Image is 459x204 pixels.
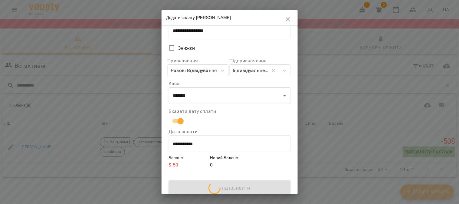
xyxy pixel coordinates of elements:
label: Дата сплати [169,129,290,134]
span: Знижки [178,44,195,52]
p: $ -50 [169,161,208,169]
div: Разові Відвідування [171,67,217,74]
h6: Новий Баланс : [210,155,249,161]
label: Каса [169,81,290,86]
h6: Баланс : [169,155,208,161]
div: 0 [209,153,250,169]
span: Додати сплату [PERSON_NAME] [166,15,231,20]
label: Вказати дату сплати [169,109,290,114]
label: Призначення [168,58,228,63]
label: Підпризначення [230,58,290,63]
div: Індивідуальне - НМТ/екзамен [233,67,269,74]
